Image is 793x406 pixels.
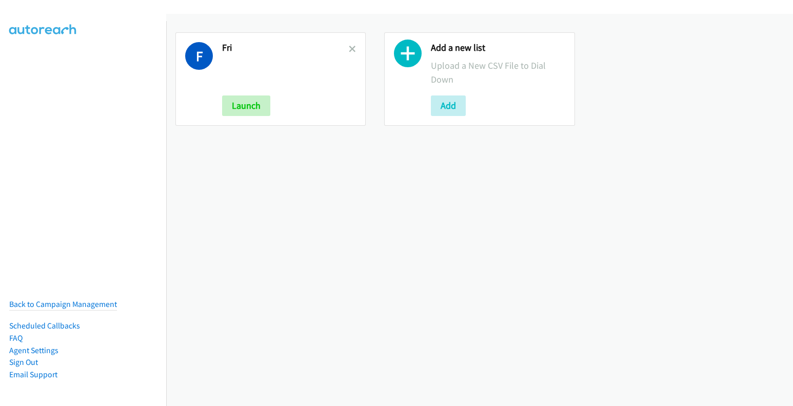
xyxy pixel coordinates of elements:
[431,42,565,54] h2: Add a new list
[431,95,466,116] button: Add
[9,333,23,343] a: FAQ
[185,42,213,70] h1: F
[9,370,57,379] a: Email Support
[9,321,80,331] a: Scheduled Callbacks
[222,42,349,54] h2: Fri
[222,95,270,116] button: Launch
[9,357,38,367] a: Sign Out
[9,299,117,309] a: Back to Campaign Management
[9,345,58,355] a: Agent Settings
[431,59,565,86] p: Upload a New CSV File to Dial Down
